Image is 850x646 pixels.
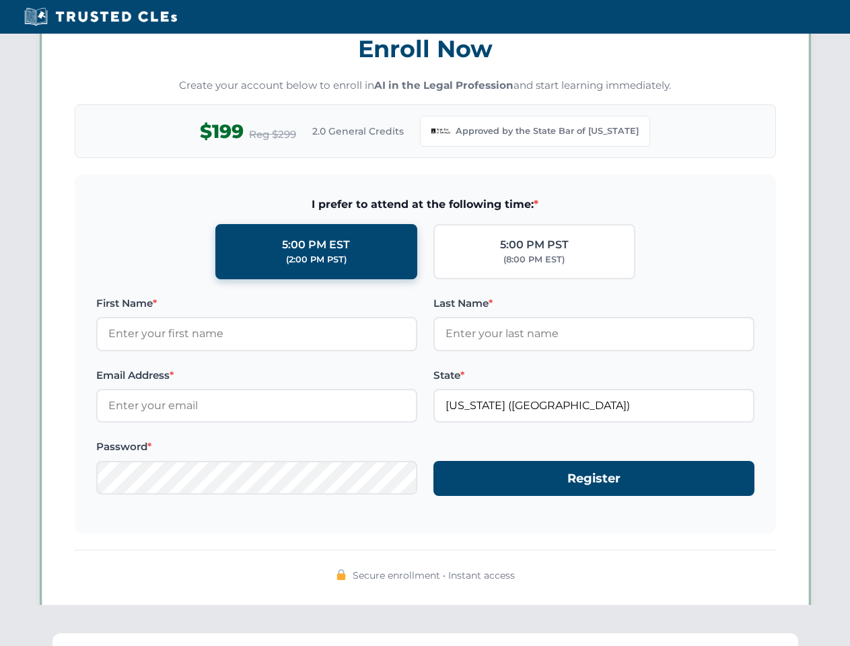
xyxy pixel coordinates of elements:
[312,124,404,139] span: 2.0 General Credits
[96,389,417,423] input: Enter your email
[96,196,754,213] span: I prefer to attend at the following time:
[96,439,417,455] label: Password
[96,317,417,351] input: Enter your first name
[249,127,296,143] span: Reg $299
[503,253,565,266] div: (8:00 PM EST)
[75,78,776,94] p: Create your account below to enroll in and start learning immediately.
[336,569,347,580] img: 🔒
[374,79,513,92] strong: AI in the Legal Profession
[433,295,754,312] label: Last Name
[96,367,417,384] label: Email Address
[433,461,754,497] button: Register
[286,253,347,266] div: (2:00 PM PST)
[96,295,417,312] label: First Name
[353,568,515,583] span: Secure enrollment • Instant access
[500,236,569,254] div: 5:00 PM PST
[433,389,754,423] input: Georgia (GA)
[20,7,181,27] img: Trusted CLEs
[431,122,450,141] img: Georgia Bar
[200,116,244,147] span: $199
[456,124,639,138] span: Approved by the State Bar of [US_STATE]
[75,28,776,70] h3: Enroll Now
[433,367,754,384] label: State
[282,236,350,254] div: 5:00 PM EST
[433,317,754,351] input: Enter your last name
